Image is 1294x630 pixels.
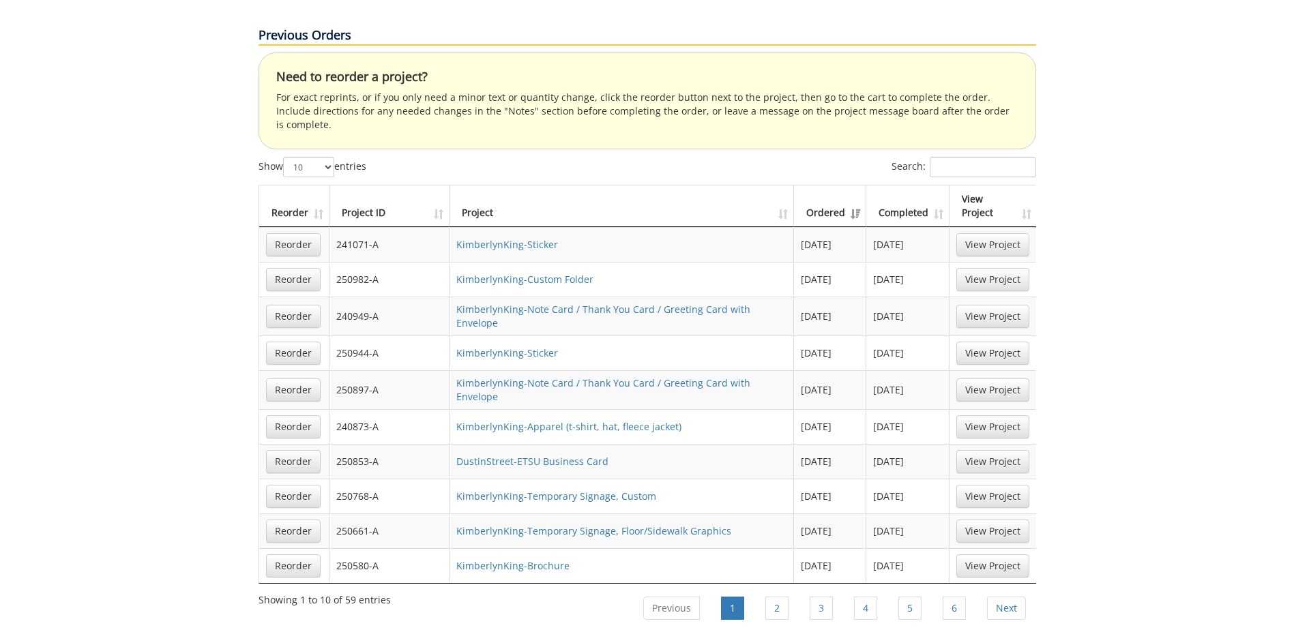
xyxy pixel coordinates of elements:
a: View Project [956,342,1029,365]
td: 250580-A [329,548,450,583]
th: Completed: activate to sort column ascending [866,185,950,227]
a: View Project [956,415,1029,438]
label: Show entries [259,157,366,177]
h4: Need to reorder a project? [276,70,1018,84]
td: [DATE] [866,513,950,548]
input: Search: [930,157,1036,177]
a: Reorder [266,342,321,365]
td: [DATE] [866,297,950,335]
a: Reorder [266,520,321,543]
a: Reorder [266,305,321,328]
th: Project ID: activate to sort column ascending [329,185,450,227]
td: [DATE] [794,479,866,513]
td: 241071-A [329,227,450,262]
td: [DATE] [866,479,950,513]
td: [DATE] [866,262,950,297]
a: Previous [643,597,700,620]
div: Showing 1 to 10 of 59 entries [259,588,391,607]
td: [DATE] [794,297,866,335]
a: Reorder [266,233,321,256]
td: [DATE] [794,548,866,583]
td: [DATE] [866,444,950,479]
a: View Project [956,450,1029,473]
a: KimberlynKing-Apparel (t-shirt, hat, fleece jacket) [456,420,681,433]
a: KimberlynKing-Sticker [456,346,558,359]
td: [DATE] [866,370,950,409]
a: Reorder [266,450,321,473]
td: 250897-A [329,370,450,409]
a: Reorder [266,415,321,438]
a: KimberlynKing-Brochure [456,559,570,572]
a: 1 [721,597,744,620]
a: View Project [956,268,1029,291]
a: KimberlynKing-Sticker [456,238,558,251]
th: View Project: activate to sort column ascending [950,185,1036,227]
td: 250944-A [329,335,450,370]
a: Reorder [266,378,321,402]
td: 240949-A [329,297,450,335]
td: 250768-A [329,479,450,513]
td: [DATE] [794,262,866,297]
td: [DATE] [794,227,866,262]
a: DustinStreet-ETSU Business Card [456,455,608,468]
th: Project: activate to sort column ascending [450,185,795,227]
a: 3 [810,597,833,620]
a: Reorder [266,485,321,508]
td: [DATE] [866,335,950,370]
a: 2 [765,597,789,620]
td: 240873-A [329,409,450,444]
a: KimberlynKing-Note Card / Thank You Card / Greeting Card with Envelope [456,376,750,403]
a: Reorder [266,554,321,577]
p: For exact reprints, or if you only need a minor text or quantity change, click the reorder button... [276,91,1018,132]
select: Showentries [283,157,334,177]
td: 250982-A [329,262,450,297]
td: [DATE] [794,513,866,548]
td: 250661-A [329,513,450,548]
a: View Project [956,233,1029,256]
a: KimberlynKing-Note Card / Thank You Card / Greeting Card with Envelope [456,303,750,329]
p: Previous Orders [259,27,1036,46]
a: 5 [898,597,922,620]
a: View Project [956,378,1029,402]
a: 6 [943,597,966,620]
th: Reorder: activate to sort column ascending [259,185,329,227]
a: KimberlynKing-Custom Folder [456,273,593,286]
a: View Project [956,520,1029,543]
a: Reorder [266,268,321,291]
td: 250853-A [329,444,450,479]
a: View Project [956,485,1029,508]
a: Next [987,597,1026,620]
td: [DATE] [866,227,950,262]
a: 4 [854,597,877,620]
td: [DATE] [866,548,950,583]
a: View Project [956,554,1029,577]
td: [DATE] [794,335,866,370]
a: View Project [956,305,1029,328]
a: KimberlynKing-Temporary Signage, Floor/Sidewalk Graphics [456,524,731,537]
td: [DATE] [794,370,866,409]
td: [DATE] [794,444,866,479]
label: Search: [892,157,1036,177]
th: Ordered: activate to sort column ascending [794,185,866,227]
td: [DATE] [794,409,866,444]
td: [DATE] [866,409,950,444]
a: KimberlynKing-Temporary Signage, Custom [456,490,656,502]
